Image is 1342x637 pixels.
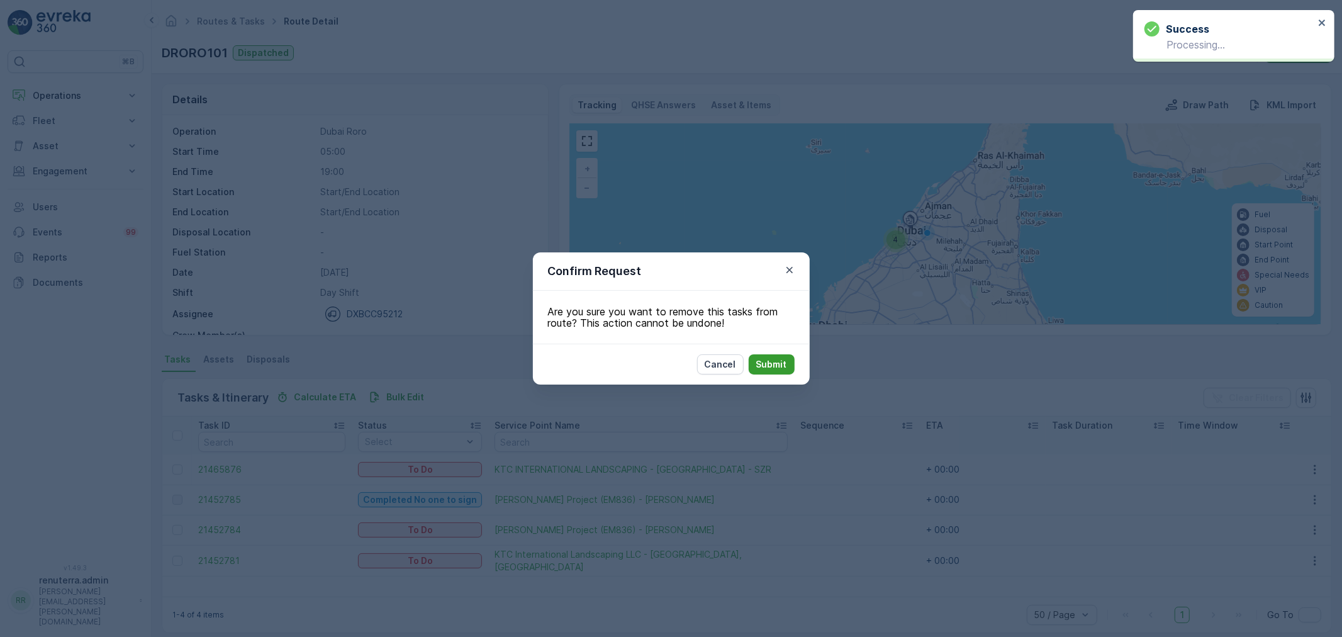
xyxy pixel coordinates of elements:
[749,354,795,375] button: Submit
[705,358,736,371] p: Cancel
[1318,18,1327,30] button: close
[756,358,787,371] p: Submit
[1144,39,1314,50] p: Processing...
[533,291,810,344] div: Are you sure you want to remove this tasks from route? This action cannot be undone!
[548,262,642,280] p: Confirm Request
[697,354,744,375] button: Cancel
[1166,21,1209,37] h3: Success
